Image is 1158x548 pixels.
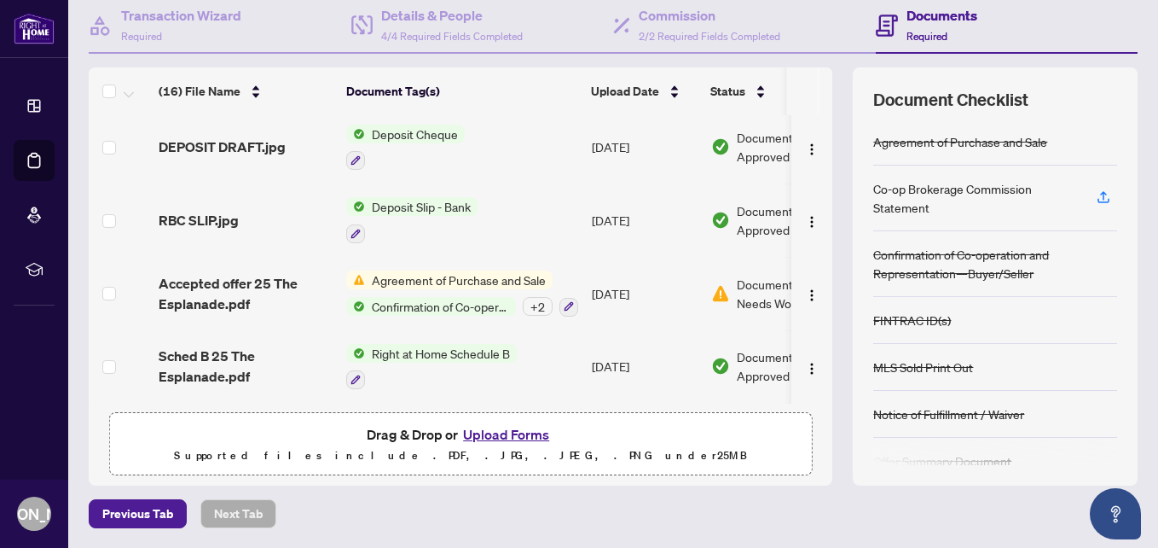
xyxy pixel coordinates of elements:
[873,358,973,376] div: MLS Sold Print Out
[14,13,55,44] img: logo
[711,211,730,230] img: Document Status
[737,128,842,166] span: Document Approved
[152,67,339,115] th: (16) File Name
[346,297,365,316] img: Status Icon
[710,82,745,101] span: Status
[102,500,173,528] span: Previous Tab
[798,207,825,234] button: Logo
[121,30,162,43] span: Required
[703,67,848,115] th: Status
[585,257,704,330] td: [DATE]
[339,67,584,115] th: Document Tag(s)
[365,197,478,216] span: Deposit Slip - Bank
[873,88,1028,112] span: Document Checklist
[798,353,825,380] button: Logo
[367,423,554,446] span: Drag & Drop or
[346,271,578,317] button: Status IconAgreement of Purchase and SaleStatus IconConfirmation of Co-operation and Representati...
[711,137,730,156] img: Document Status
[805,215,819,229] img: Logo
[346,125,465,171] button: Status IconDeposit Cheque
[873,311,951,329] div: FINTRAC ID(s)
[873,245,1117,283] div: Confirmation of Co-operation and Representation—Buyer/Seller
[159,346,333,387] span: Sched B 25 The Esplanade.pdf
[585,111,704,184] td: [DATE]
[159,273,333,314] span: Accepted offer 25 The Esplanade.pdf
[346,197,365,216] img: Status Icon
[346,197,478,243] button: Status IconDeposit Slip - Bank
[591,82,659,101] span: Upload Date
[346,271,365,289] img: Status Icon
[585,184,704,257] td: [DATE]
[711,357,730,376] img: Document Status
[346,344,365,363] img: Status Icon
[159,82,240,101] span: (16) File Name
[159,137,286,157] span: DEPOSIT DRAFT.jpg
[346,125,365,143] img: Status Icon
[365,297,516,316] span: Confirmation of Co-operation and Representation—Buyer/Seller
[159,210,239,230] span: RBC SLIP.jpg
[523,297,553,316] div: + 2
[365,344,517,363] span: Right at Home Schedule B
[737,201,842,239] span: Document Approved
[381,5,523,26] h4: Details & People
[1090,488,1141,539] button: Open asap
[805,289,819,302] img: Logo
[121,5,241,26] h4: Transaction Wizard
[798,280,825,307] button: Logo
[805,143,819,156] img: Logo
[120,446,801,466] p: Supported files include .PDF, .JPG, .JPEG, .PNG under 25 MB
[381,30,523,43] span: 4/4 Required Fields Completed
[365,271,553,289] span: Agreement of Purchase and Sale
[639,30,780,43] span: 2/2 Required Fields Completed
[365,125,465,143] span: Deposit Cheque
[798,133,825,160] button: Logo
[711,284,730,303] img: Document Status
[584,67,703,115] th: Upload Date
[585,330,704,404] td: [DATE]
[805,362,819,376] img: Logo
[737,275,825,312] span: Document Needs Work
[906,30,947,43] span: Required
[200,499,276,528] button: Next Tab
[737,347,842,385] span: Document Approved
[458,423,554,446] button: Upload Forms
[89,499,187,528] button: Previous Tab
[346,344,517,390] button: Status IconRight at Home Schedule B
[873,405,1024,423] div: Notice of Fulfillment / Waiver
[906,5,977,26] h4: Documents
[110,413,811,476] span: Drag & Drop orUpload FormsSupported files include .PDF, .JPG, .JPEG, .PNG under25MB
[873,179,1076,217] div: Co-op Brokerage Commission Statement
[639,5,780,26] h4: Commission
[873,132,1047,151] div: Agreement of Purchase and Sale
